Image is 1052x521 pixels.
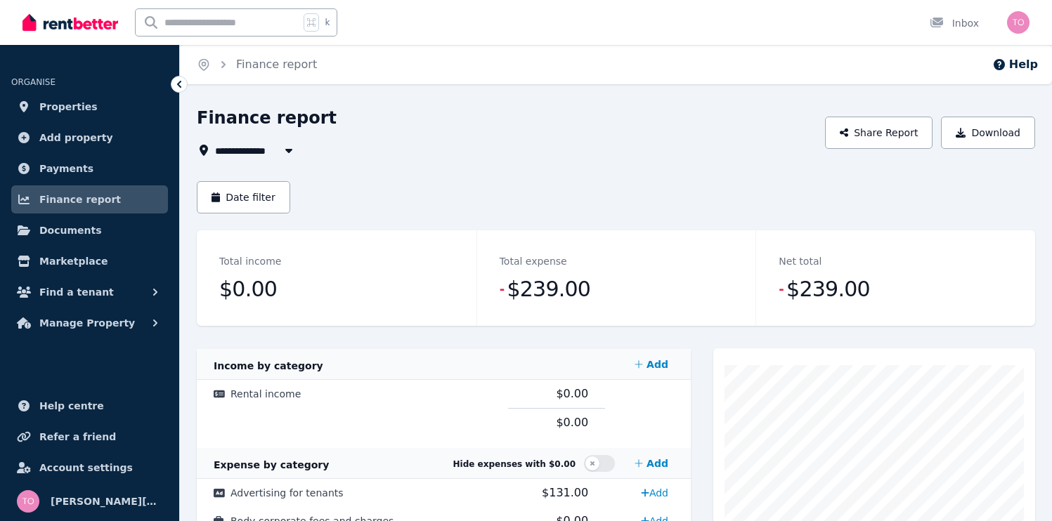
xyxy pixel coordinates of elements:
span: $239.00 [786,275,870,303]
span: Hide expenses with $0.00 [453,459,576,469]
h1: Finance report [197,107,337,129]
a: Marketplace [11,247,168,275]
span: $0.00 [556,387,588,400]
span: Find a tenant [39,284,114,301]
span: [PERSON_NAME][EMAIL_ADDRESS][DOMAIN_NAME] [51,493,162,510]
button: Manage Property [11,309,168,337]
a: Payments [11,154,168,183]
img: RentBetter [22,12,118,33]
a: Help centre [11,392,168,420]
button: Share Report [825,117,933,149]
a: Properties [11,93,168,121]
span: Marketplace [39,253,108,270]
span: $131.00 [542,486,588,499]
img: tommy@rentbetter.com.au [17,490,39,513]
span: Payments [39,160,93,177]
a: Add property [11,124,168,152]
span: k [325,17,330,28]
a: Add [635,482,674,504]
a: Finance report [11,185,168,213]
span: Documents [39,222,102,239]
img: tommy@rentbetter.com.au [1007,11,1030,34]
span: - [779,279,784,299]
span: Refer a friend [39,428,116,445]
a: Add [629,350,674,378]
a: Finance report [236,58,317,71]
div: Inbox [930,16,979,30]
button: Download [941,117,1035,149]
a: Add [629,449,674,477]
span: Help centre [39,397,104,414]
button: Help [992,56,1038,73]
button: Find a tenant [11,278,168,306]
span: Account settings [39,459,133,476]
span: $239.00 [507,275,590,303]
dt: Total income [219,253,281,270]
span: Income by category [214,360,323,371]
dt: Net total [779,253,822,270]
a: Account settings [11,454,168,482]
a: Refer a friend [11,423,168,451]
span: ORGANISE [11,77,56,87]
span: Finance report [39,191,121,208]
span: - [500,279,505,299]
nav: Breadcrumb [180,45,334,84]
span: $0.00 [219,275,277,303]
span: Advertising for tenants [230,487,344,499]
dt: Total expense [500,253,567,270]
span: Properties [39,98,98,115]
button: Date filter [197,181,290,213]
span: Add property [39,129,113,146]
span: Rental income [230,388,301,400]
a: Documents [11,216,168,244]
span: Manage Property [39,315,135,331]
span: $0.00 [556,416,588,429]
span: Expense by category [214,459,329,470]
